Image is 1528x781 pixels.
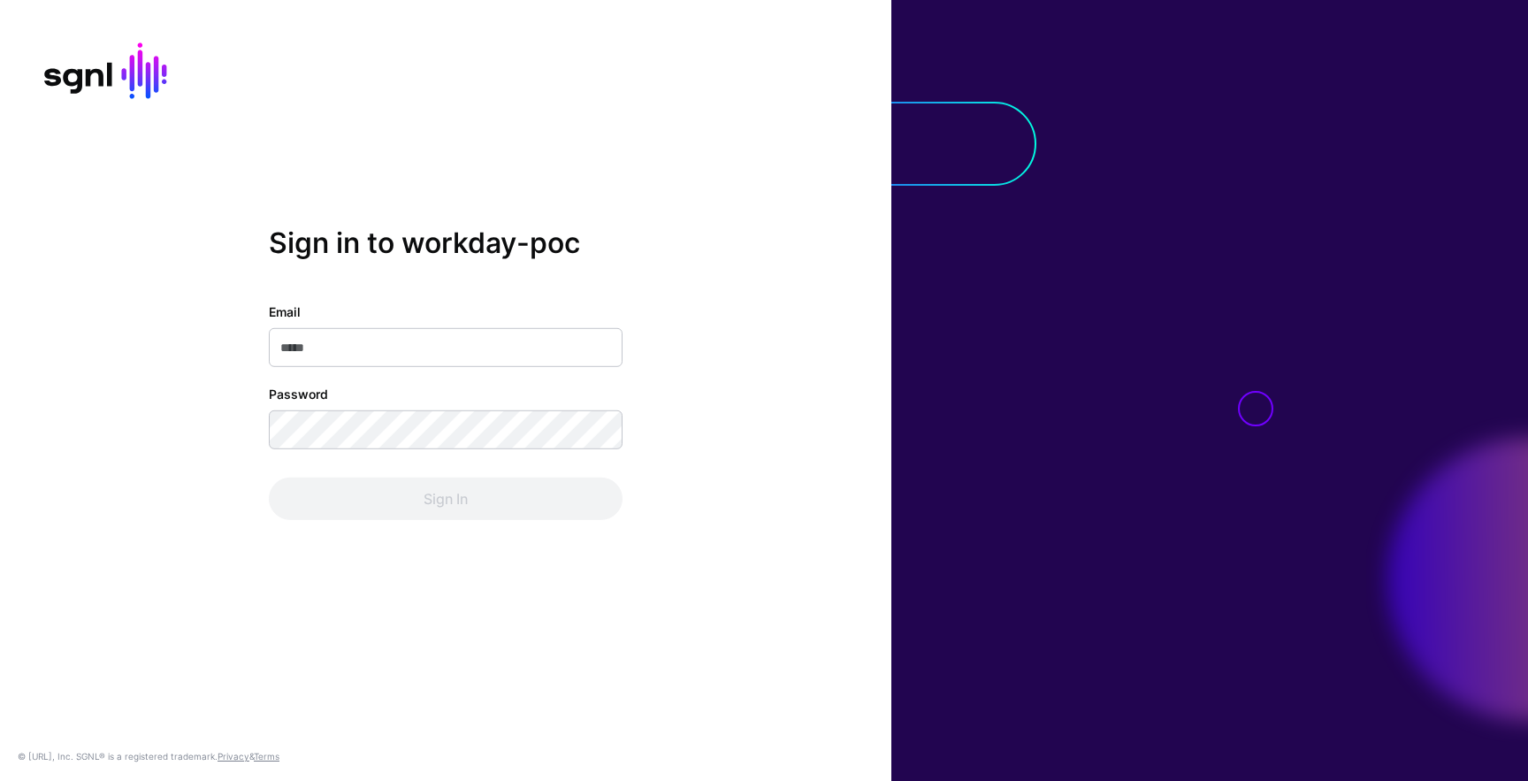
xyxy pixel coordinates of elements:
[18,749,279,763] div: © [URL], Inc. SGNL® is a registered trademark. &
[269,302,301,321] label: Email
[254,751,279,762] a: Terms
[269,385,328,403] label: Password
[269,226,623,259] h2: Sign in to workday-poc
[218,751,249,762] a: Privacy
